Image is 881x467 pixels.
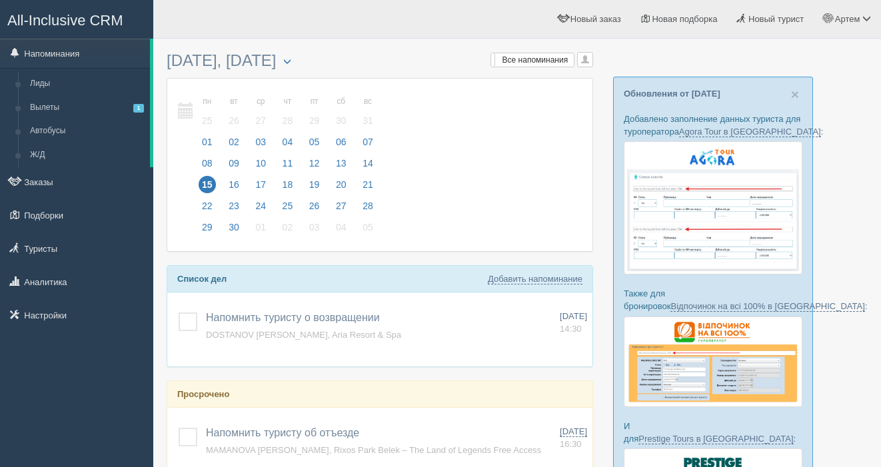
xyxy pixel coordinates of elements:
a: 25 [275,199,301,220]
a: 08 [195,156,220,177]
span: 11 [279,155,297,172]
img: otdihnavse100--%D1%84%D0%BE%D1%80%D0%BC%D0%B0-%D0%B1%D1%80%D0%BE%D0%BD%D0%B8%D1%80%D0%BE%D0%B2%D0... [624,316,802,407]
a: 05 [302,135,327,156]
span: 01 [252,219,269,236]
a: 19 [302,177,327,199]
a: Prestige Tours в [GEOGRAPHIC_DATA] [638,434,793,444]
a: пн 25 [195,89,220,135]
a: 05 [355,220,377,241]
a: Ж/Д [24,143,150,167]
a: 15 [195,177,220,199]
a: 27 [329,199,354,220]
a: 29 [195,220,220,241]
p: Также для бронировок : [624,287,802,312]
span: 14:30 [560,324,582,334]
button: Close [791,87,799,101]
span: 03 [306,219,323,236]
span: 08 [199,155,216,172]
p: Добавлено заполнение данных туриста для туроператора : [624,113,802,138]
span: 17 [252,176,269,193]
b: Список дел [177,274,227,284]
a: вс 31 [355,89,377,135]
span: 28 [279,112,297,129]
small: пн [199,96,216,107]
a: 02 [275,220,301,241]
a: ср 27 [248,89,273,135]
small: чт [279,96,297,107]
a: Автобусы [24,119,150,143]
span: 26 [306,197,323,215]
span: 03 [252,133,269,151]
span: 27 [252,112,269,129]
h3: [DATE], [DATE] [167,52,593,71]
span: Новая подборка [652,14,717,24]
a: 06 [329,135,354,156]
span: 26 [225,112,243,129]
span: 29 [199,219,216,236]
a: 20 [329,177,354,199]
span: 23 [225,197,243,215]
a: пт 29 [302,89,327,135]
a: вт 26 [221,89,247,135]
small: сб [333,96,350,107]
a: 01 [195,135,220,156]
a: DOSTANOV [PERSON_NAME], Aria Resort & Spa [206,330,401,340]
a: 18 [275,177,301,199]
a: 14 [355,156,377,177]
a: 17 [248,177,273,199]
span: 1 [133,104,144,113]
a: чт 28 [275,89,301,135]
span: 30 [333,112,350,129]
a: 03 [302,220,327,241]
span: 22 [199,197,216,215]
span: 28 [359,197,377,215]
a: 28 [355,199,377,220]
a: 01 [248,220,273,241]
a: Agora Tour в [GEOGRAPHIC_DATA] [679,127,821,137]
span: 01 [199,133,216,151]
img: agora-tour-%D1%84%D0%BE%D1%80%D0%BC%D0%B0-%D0%B1%D1%80%D0%BE%D0%BD%D1%8E%D0%B2%D0%B0%D0%BD%D0%BD%... [624,141,802,274]
span: 14 [359,155,377,172]
span: 12 [306,155,323,172]
span: 30 [225,219,243,236]
span: Все напоминания [502,55,568,65]
span: 13 [333,155,350,172]
a: 30 [221,220,247,241]
small: пт [306,96,323,107]
a: 24 [248,199,273,220]
span: 09 [225,155,243,172]
span: 05 [359,219,377,236]
span: 15 [199,176,216,193]
span: 29 [306,112,323,129]
a: All-Inclusive CRM [1,1,153,37]
span: Новый заказ [570,14,621,24]
a: Обновления от [DATE] [624,89,720,99]
b: Просрочено [177,389,229,399]
small: вс [359,96,377,107]
span: 04 [333,219,350,236]
a: 21 [355,177,377,199]
span: 04 [279,133,297,151]
a: 10 [248,156,273,177]
span: 06 [333,133,350,151]
p: И для : [624,420,802,445]
a: 22 [195,199,220,220]
span: 02 [225,133,243,151]
a: Добавить напоминание [488,274,582,284]
a: 26 [302,199,327,220]
a: Напомнить туристу об отъезде [206,427,359,438]
a: 12 [302,156,327,177]
span: 10 [252,155,269,172]
span: 21 [359,176,377,193]
span: × [791,87,799,102]
span: Напомнить туристу о возвращении [206,312,380,323]
a: 04 [275,135,301,156]
span: All-Inclusive CRM [7,12,123,29]
a: Відпочинок на всі 100% в [GEOGRAPHIC_DATA] [670,301,864,312]
span: [DATE] [560,311,587,321]
span: 05 [306,133,323,151]
a: 09 [221,156,247,177]
a: 02 [221,135,247,156]
a: 16 [221,177,247,199]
